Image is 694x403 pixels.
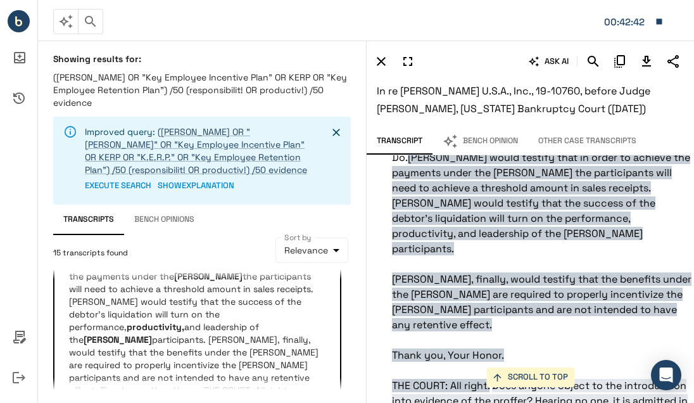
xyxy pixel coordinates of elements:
[174,271,243,282] em: [PERSON_NAME]
[69,257,325,397] p: ...[PERSON_NAME] would testify that in order to achieve the payments under the the participants w...
[124,205,205,235] button: Bench Opinions
[85,125,317,176] p: Improved query:
[528,128,647,155] button: Other Case Transcripts
[85,126,307,176] a: ([PERSON_NAME] OR "[PERSON_NAME]" OR "Key Employee Incentive Plan" OR KERP OR "K.E.R.P." OR "Key ...
[284,232,312,243] label: Sort by
[526,51,572,72] button: ASK AI
[486,368,574,387] button: SCROLL TO TOP
[85,176,151,196] button: EXECUTE SEARCH
[84,334,152,345] em: [PERSON_NAME]
[604,14,648,30] div: Matter: 101476.0001
[662,51,684,72] button: Share Transcript
[275,238,348,263] div: Relevance
[327,123,346,142] button: Close
[598,8,670,35] button: Matter: 101476.0001
[432,128,528,155] button: Bench Opinion
[158,176,234,196] button: SHOWEXPLANATION
[636,51,657,72] button: Download Transcript
[377,84,650,115] span: In re [PERSON_NAME] U.S.A., Inc., 19-10760, before Judge [PERSON_NAME], [US_STATE] Bankruptcy Cou...
[53,53,351,65] h6: Showing results for:
[53,71,351,109] p: ([PERSON_NAME] OR "Key Employee Incentive Plan" OR KERP OR "Key Employee Retention Plan") /50 (re...
[53,247,128,260] span: 15 transcripts found
[127,321,184,333] em: productivity,
[53,205,124,235] button: Transcripts
[651,360,681,390] div: Open Intercom Messenger
[609,51,631,72] button: Copy Citation
[367,128,432,155] button: Transcript
[583,51,604,72] button: Search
